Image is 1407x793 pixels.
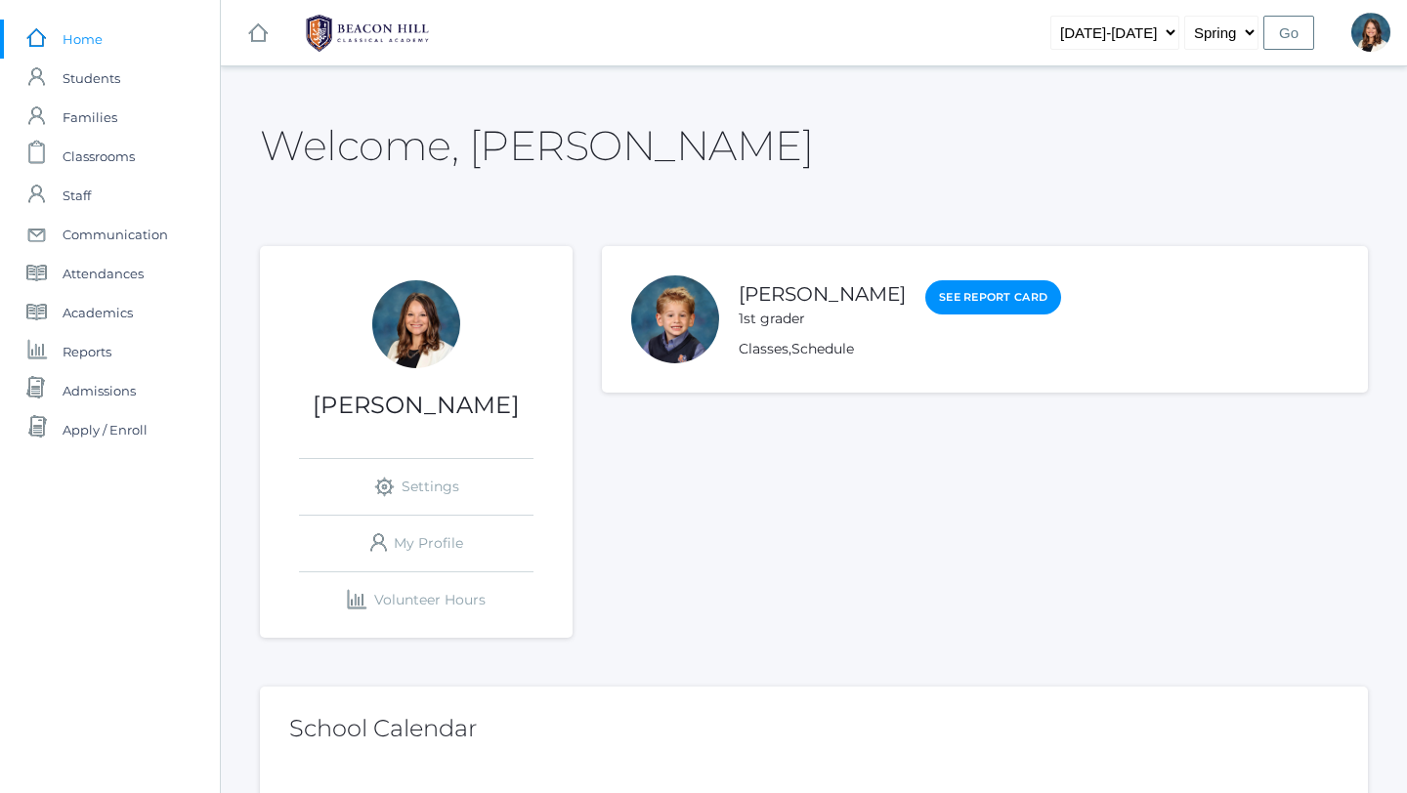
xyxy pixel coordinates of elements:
[63,254,144,293] span: Attendances
[739,282,906,306] a: [PERSON_NAME]
[925,280,1061,314] a: See Report Card
[739,309,906,329] div: 1st grader
[260,393,573,418] h1: [PERSON_NAME]
[294,9,441,58] img: BHCALogos-05-308ed15e86a5a0abce9b8dd61676a3503ac9727e845dece92d48e8588c001991.png
[739,340,789,357] a: Classes
[260,123,813,168] h2: Welcome, [PERSON_NAME]
[299,572,533,628] a: Volunteer Hours
[63,410,148,449] span: Apply / Enroll
[739,339,1061,359] div: ,
[63,371,136,410] span: Admissions
[631,275,719,363] div: Nolan Alstot
[299,459,533,515] a: Settings
[299,516,533,571] a: My Profile
[372,280,460,368] div: Teresa Deutsch
[63,332,111,371] span: Reports
[63,98,117,137] span: Families
[1351,13,1390,52] div: Teresa Deutsch
[63,137,135,176] span: Classrooms
[63,176,91,215] span: Staff
[791,340,854,357] a: Schedule
[63,20,103,59] span: Home
[63,215,168,254] span: Communication
[63,293,133,332] span: Academics
[1263,16,1314,50] input: Go
[289,716,1339,741] h2: School Calendar
[63,59,120,98] span: Students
